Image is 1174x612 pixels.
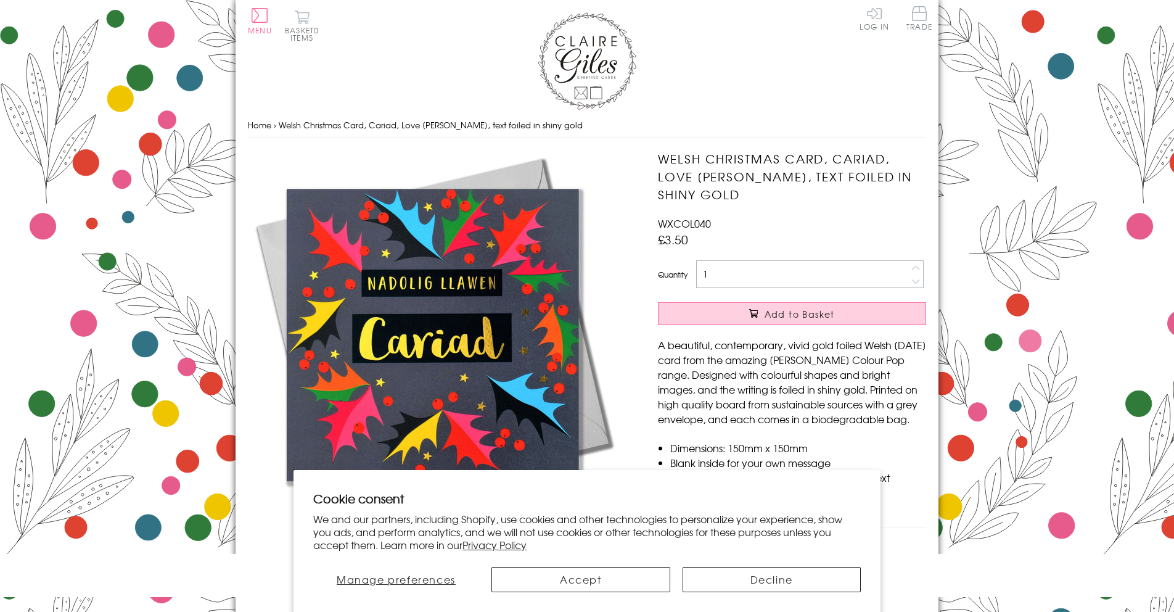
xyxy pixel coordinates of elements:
[538,12,636,110] img: Claire Giles Greetings Cards
[290,25,319,43] span: 0 items
[313,490,861,507] h2: Cookie consent
[279,119,583,131] span: Welsh Christmas Card, Cariad, Love [PERSON_NAME], text foiled in shiny gold
[683,567,861,592] button: Decline
[906,6,932,30] span: Trade
[248,150,618,520] img: Welsh Christmas Card, Cariad, Love Bright Holly, text foiled in shiny gold
[658,231,688,248] span: £3.50
[670,440,926,455] li: Dimensions: 150mm x 150mm
[274,119,276,131] span: ›
[658,337,926,426] p: A beautiful, contemporary, vivid gold foiled Welsh [DATE] card from the amazing [PERSON_NAME] Col...
[765,308,835,320] span: Add to Basket
[313,513,861,551] p: We and our partners, including Shopify, use cookies and other technologies to personalize your ex...
[248,25,272,36] span: Menu
[462,537,527,552] a: Privacy Policy
[658,216,711,231] span: WXCOL040
[248,113,926,138] nav: breadcrumbs
[906,6,932,33] a: Trade
[248,119,271,131] a: Home
[658,302,926,325] button: Add to Basket
[285,10,319,41] button: Basket0 items
[658,269,688,280] label: Quantity
[658,150,926,203] h1: Welsh Christmas Card, Cariad, Love [PERSON_NAME], text foiled in shiny gold
[248,8,272,34] button: Menu
[860,6,889,30] a: Log In
[670,455,926,470] li: Blank inside for your own message
[491,567,670,592] button: Accept
[337,572,456,587] span: Manage preferences
[313,567,479,592] button: Manage preferences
